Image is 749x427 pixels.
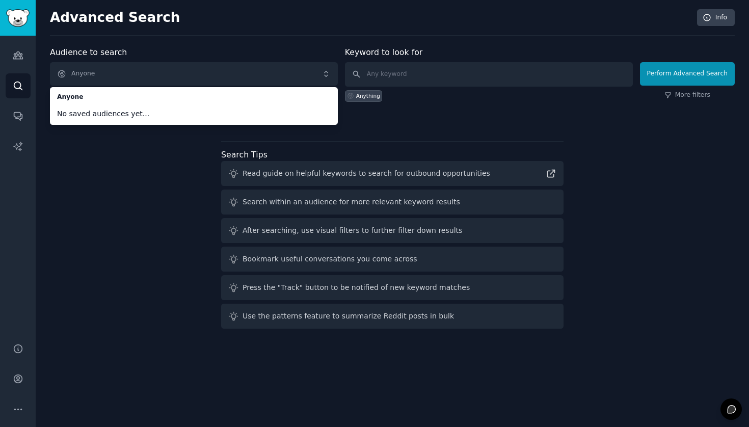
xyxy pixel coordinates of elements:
button: Anyone [50,62,338,86]
span: Anyone [57,93,331,102]
a: More filters [664,91,710,100]
span: No saved audiences yet... [57,109,331,119]
button: Perform Advanced Search [640,62,735,86]
div: After searching, use visual filters to further filter down results [243,225,462,236]
div: Bookmark useful conversations you come across [243,254,417,264]
input: Any keyword [345,62,633,87]
img: GummySearch logo [6,9,30,27]
div: Read guide on helpful keywords to search for outbound opportunities [243,168,490,179]
label: Audience to search [50,47,127,57]
div: Press the "Track" button to be notified of new keyword matches [243,282,470,293]
div: Search within an audience for more relevant keyword results [243,197,460,207]
h2: Advanced Search [50,10,691,26]
div: Use the patterns feature to summarize Reddit posts in bulk [243,311,454,322]
ul: Anyone [50,87,338,125]
label: Search Tips [221,150,267,159]
div: Anything [356,92,380,99]
label: Keyword to look for [345,47,423,57]
a: Info [697,9,735,26]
